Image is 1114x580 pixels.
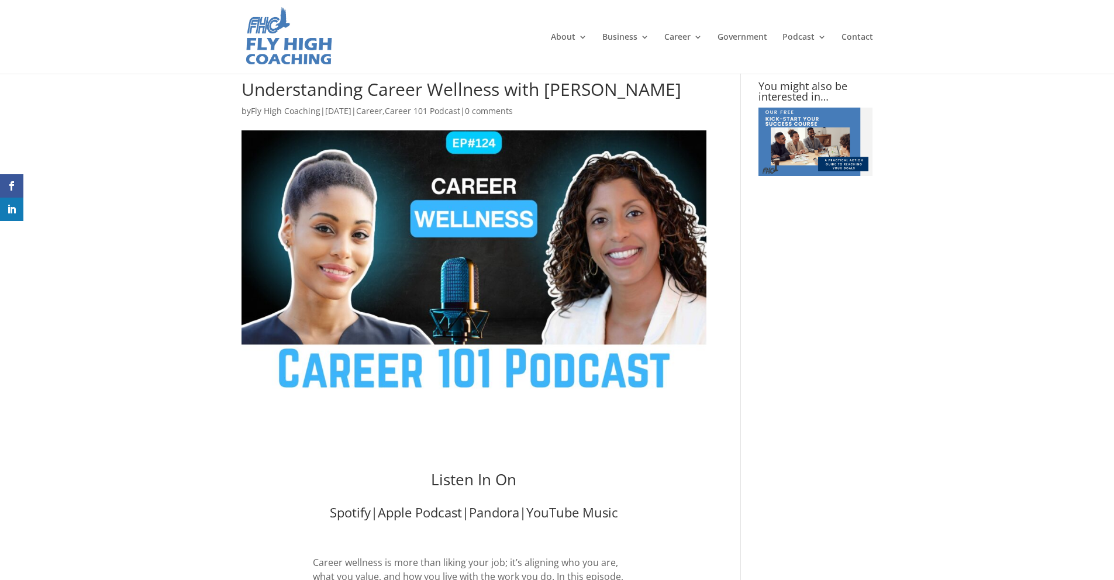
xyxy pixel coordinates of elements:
[782,33,826,74] a: Podcast
[378,503,462,521] a: Apple Podcast
[244,6,333,68] img: Fly High Coaching
[602,33,649,74] a: Business
[469,503,519,521] a: Pandora
[325,105,351,116] span: [DATE]
[465,105,513,116] a: 0 comments
[385,105,460,116] a: Career 101 Podcast
[664,33,702,74] a: Career
[526,503,618,521] a: YouTube Music
[431,469,516,490] span: Listen In On
[242,104,706,127] p: by | | , |
[551,33,587,74] a: About
[356,105,382,116] a: Career
[758,81,872,108] h4: You might also be interested in…
[330,503,371,521] a: Spotify
[313,506,634,524] h3: | | |
[718,33,767,74] a: Government
[242,81,706,104] h1: Understanding Career Wellness with [PERSON_NAME]
[758,108,872,176] img: advertisement
[242,130,706,392] img: Career Wellness
[841,33,873,74] a: Contact
[251,105,320,116] a: Fly High Coaching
